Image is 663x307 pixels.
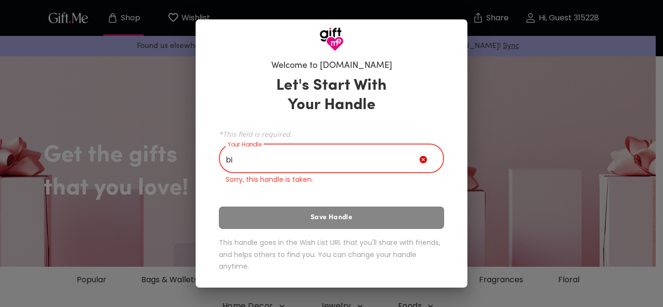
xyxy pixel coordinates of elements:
h3: Let's Start With Your Handle [264,76,399,115]
img: GiftMe Logo [319,27,344,51]
input: Your Handle [219,146,419,173]
h6: Welcome to [DOMAIN_NAME] [271,60,392,72]
p: Sorry, this handle is taken. [226,175,437,185]
span: *This field is required. [219,129,444,139]
h6: This handle goes in the Wish List URL that you'll share with friends, and helps others to find yo... [219,237,444,273]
